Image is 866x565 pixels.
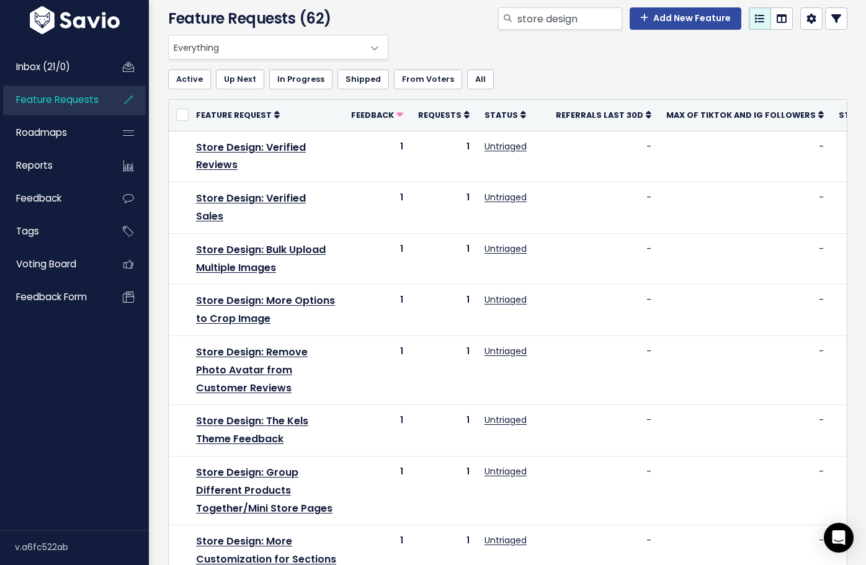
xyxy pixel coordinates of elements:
div: Open Intercom Messenger [824,523,854,553]
a: Max of Tiktok and IG Followers [666,109,824,121]
td: - [548,131,659,182]
span: Feature Requests [16,93,99,106]
td: - [548,182,659,234]
a: Inbox (21/0) [3,53,103,81]
a: Store Design: The Kels Theme Feedback [196,414,308,446]
img: logo-white.9d6f32f41409.svg [27,6,123,34]
td: 1 [411,336,477,404]
span: Everything [169,35,363,59]
a: Store Design: Remove Photo Avatar from Customer Reviews [196,345,308,395]
a: Untriaged [484,140,527,153]
td: 1 [344,336,411,404]
a: Untriaged [484,414,527,426]
span: Tags [16,225,39,238]
a: In Progress [269,69,333,89]
td: 1 [411,233,477,285]
a: Status [484,109,526,121]
td: - [548,285,659,336]
a: From Voters [394,69,462,89]
td: 1 [344,405,411,456]
a: Feedback [3,184,103,213]
td: - [548,456,659,525]
span: Max of Tiktok and IG Followers [666,110,816,120]
a: Feedback [351,109,403,121]
td: 1 [411,405,477,456]
span: Requests [418,110,462,120]
input: Search features... [516,7,622,30]
a: Untriaged [484,465,527,478]
a: Tags [3,217,103,246]
span: Feature Request [196,110,272,120]
td: 1 [411,285,477,336]
a: Feedback form [3,283,103,311]
ul: Filter feature requests [168,69,847,89]
a: Store Design: More Options to Crop Image [196,293,335,326]
td: 1 [344,131,411,182]
a: Untriaged [484,191,527,203]
a: Untriaged [484,242,527,255]
h4: Feature Requests (62) [168,7,382,30]
a: Store Design: Bulk Upload Multiple Images [196,242,326,275]
a: Untriaged [484,345,527,357]
td: 1 [344,456,411,525]
a: Untriaged [484,293,527,306]
a: All [467,69,494,89]
a: Store Design: Verified Sales [196,191,306,223]
td: - [659,405,831,456]
span: Roadmaps [16,126,67,139]
span: Everything [168,35,388,60]
td: 1 [411,456,477,525]
span: Referrals Last 30d [556,110,643,120]
a: Roadmaps [3,118,103,147]
a: Requests [418,109,470,121]
a: Referrals Last 30d [556,109,651,121]
span: Feedback [351,110,394,120]
a: Feature Requests [3,86,103,114]
td: - [548,405,659,456]
td: - [659,131,831,182]
td: 1 [411,182,477,234]
a: Shipped [337,69,389,89]
td: - [548,336,659,404]
span: Reports [16,159,53,172]
td: - [659,336,831,404]
div: v.a6fc522ab [15,531,149,563]
td: 1 [344,233,411,285]
td: - [548,233,659,285]
a: Feature Request [196,109,280,121]
span: Feedback [16,192,61,205]
td: - [659,182,831,234]
span: Feedback form [16,290,87,303]
td: - [659,233,831,285]
a: Store Design: Group Different Products Together/Mini Store Pages [196,465,333,515]
a: Store Design: Verified Reviews [196,140,306,172]
span: Status [484,110,518,120]
td: 1 [344,182,411,234]
span: Voting Board [16,257,76,270]
span: Inbox (21/0) [16,60,70,73]
a: Untriaged [484,534,527,546]
a: Active [168,69,211,89]
a: Reports [3,151,103,180]
a: Voting Board [3,250,103,278]
td: - [659,456,831,525]
td: 1 [411,131,477,182]
a: Up Next [216,69,264,89]
td: 1 [344,285,411,336]
a: Add New Feature [630,7,741,30]
td: - [659,285,831,336]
